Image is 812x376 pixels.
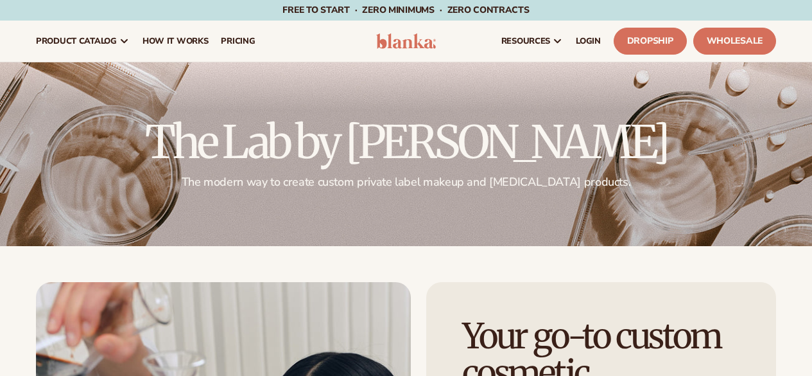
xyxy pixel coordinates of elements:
[576,36,601,46] span: LOGIN
[36,175,776,190] p: The modern way to create custom private label makeup and [MEDICAL_DATA] products.
[614,28,687,55] a: Dropship
[495,21,569,62] a: resources
[36,120,776,165] h2: The Lab by [PERSON_NAME]
[376,33,436,49] img: logo
[36,36,117,46] span: product catalog
[221,36,255,46] span: pricing
[143,36,209,46] span: How It Works
[569,21,607,62] a: LOGIN
[501,36,550,46] span: resources
[693,28,776,55] a: Wholesale
[282,4,529,16] span: Free to start · ZERO minimums · ZERO contracts
[30,21,136,62] a: product catalog
[214,21,261,62] a: pricing
[136,21,215,62] a: How It Works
